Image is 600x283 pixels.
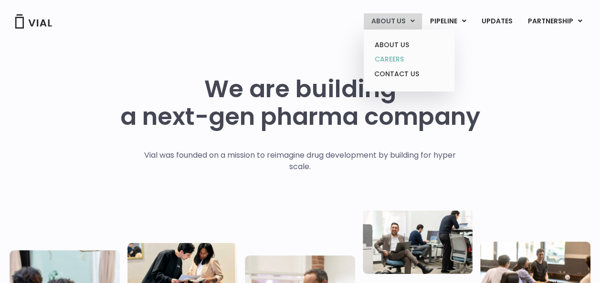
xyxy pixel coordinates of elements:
[367,52,451,67] a: CAREERS
[520,13,590,30] a: PARTNERSHIPMenu Toggle
[364,13,422,30] a: ABOUT USMenu Toggle
[120,75,480,131] h1: We are building a next-gen pharma company
[422,13,474,30] a: PIPELINEMenu Toggle
[14,14,53,29] img: Vial Logo
[134,150,466,172] p: Vial was founded on a mission to reimagine drug development by building for hyper scale.
[367,38,451,52] a: ABOUT US
[363,207,473,274] img: Three people working in an office
[474,13,520,30] a: UPDATES
[367,67,451,82] a: CONTACT US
